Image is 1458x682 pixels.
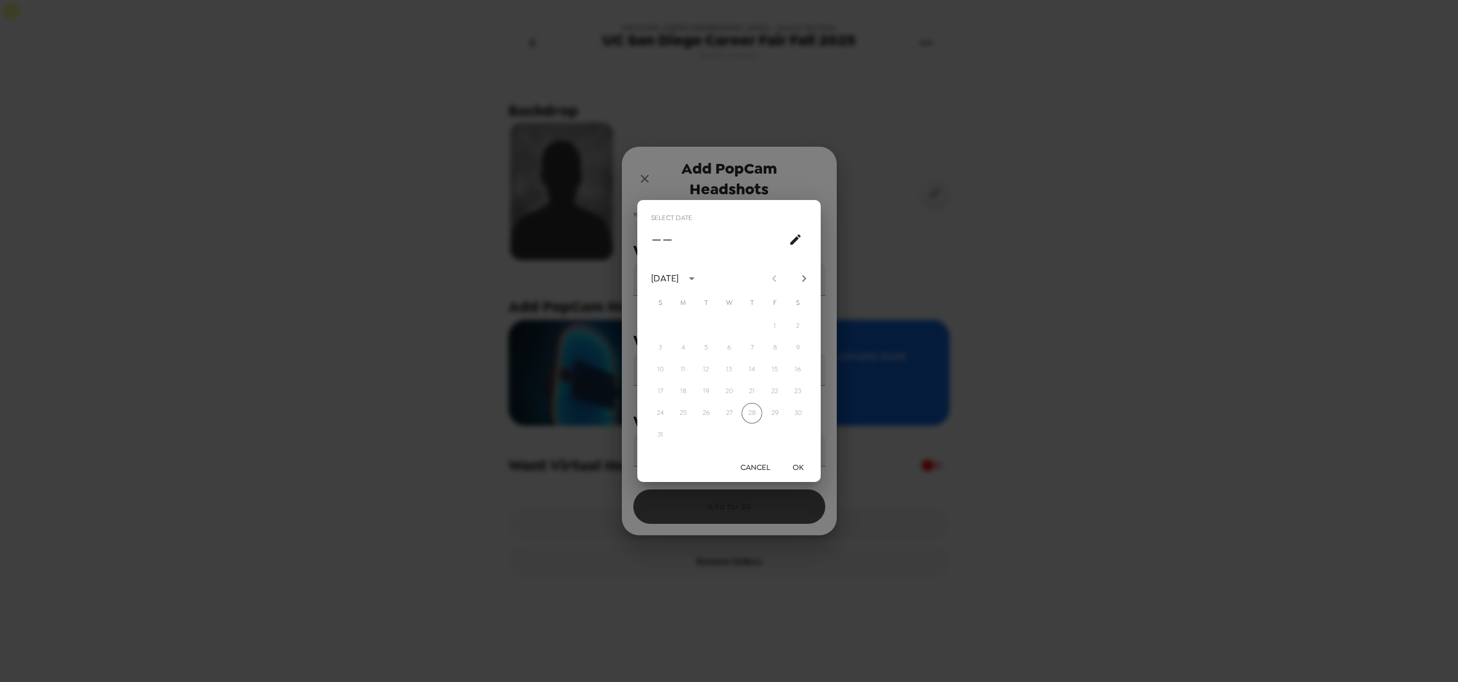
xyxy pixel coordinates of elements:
[673,292,693,315] span: Monday
[787,292,808,315] span: Saturday
[736,457,775,478] button: Cancel
[696,292,716,315] span: Tuesday
[765,292,785,315] span: Friday
[742,292,762,315] span: Thursday
[784,228,807,251] button: calendar view is open, go to text input view
[651,228,673,252] h4: ––
[794,269,814,288] button: Next month
[779,457,816,478] button: OK
[650,292,671,315] span: Sunday
[682,269,701,288] button: calendar view is open, switch to year view
[651,209,692,228] span: Select date
[651,272,679,285] div: [DATE]
[719,292,739,315] span: Wednesday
